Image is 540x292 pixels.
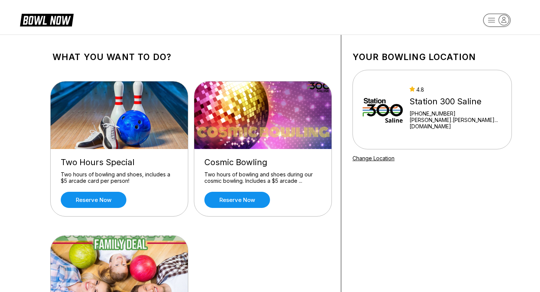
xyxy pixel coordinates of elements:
div: Two hours of bowling and shoes during our cosmic bowling. Includes a $5 arcade ... [204,171,321,184]
img: Two Hours Special [51,81,189,149]
img: Station 300 Saline [363,81,403,138]
div: Station 300 Saline [409,96,502,107]
h1: What you want to do? [52,52,330,62]
a: Change Location [352,155,394,161]
a: [PERSON_NAME].[PERSON_NAME]...[DOMAIN_NAME] [409,117,502,129]
a: Reserve now [61,192,126,208]
div: [PHONE_NUMBER] [409,110,502,117]
img: Cosmic Bowling [194,81,332,149]
a: Reserve now [204,192,270,208]
h1: Your bowling location [352,52,512,62]
div: Two hours of bowling and shoes, includes a $5 arcade card per person! [61,171,178,184]
div: 4.8 [409,86,502,93]
div: Cosmic Bowling [204,157,321,167]
div: Two Hours Special [61,157,178,167]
